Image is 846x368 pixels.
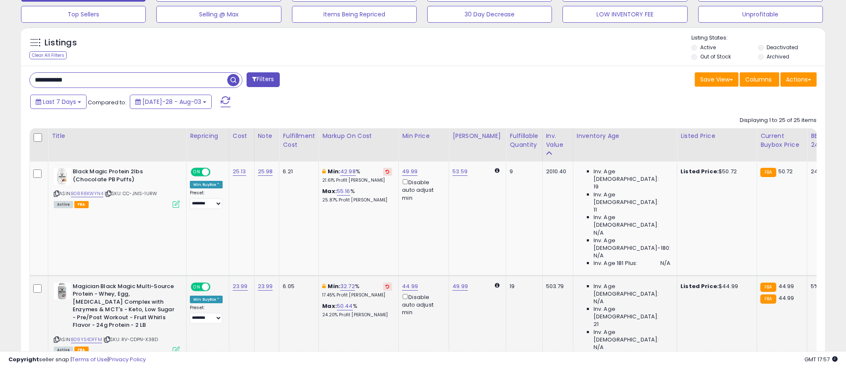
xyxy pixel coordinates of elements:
span: [DATE]-28 - Aug-03 [142,98,201,106]
a: 49.99 [402,167,418,176]
div: % [322,302,392,318]
button: Selling @ Max [156,6,281,23]
span: N/A [594,298,604,305]
label: Deactivated [767,44,798,51]
div: $50.72 [680,168,750,175]
a: 23.99 [233,282,248,291]
a: 25.98 [258,167,273,176]
img: 41tEJjQkCkL._SL40_.jpg [54,283,71,299]
div: % [322,188,392,203]
i: Calculated using Dynamic Max Price. [495,168,499,173]
div: Clear All Filters [29,51,67,59]
div: Preset: [190,190,223,209]
small: FBA [760,168,776,177]
button: Items Being Repriced [292,6,417,23]
p: Listing States: [691,34,825,42]
a: 32.72 [340,282,355,291]
span: Columns [745,75,772,84]
b: Listed Price: [680,282,719,290]
div: ASIN: [54,168,180,207]
b: Listed Price: [680,167,719,175]
b: Min: [328,167,340,175]
div: $44.99 [680,283,750,290]
span: 19 [594,183,599,191]
button: [DATE]-28 - Aug-03 [130,95,212,109]
span: Inv. Age [DEMOGRAPHIC_DATA]: [594,328,670,344]
a: 23.99 [258,282,273,291]
strong: Copyright [8,355,39,363]
button: Unprofitable [698,6,823,23]
div: Disable auto adjust min [402,177,442,202]
div: Inventory Age [577,132,673,140]
span: Inv. Age [DEMOGRAPHIC_DATA]: [594,214,670,229]
span: Inv. Age [DEMOGRAPHIC_DATA]: [594,191,670,206]
div: Current Buybox Price [760,132,804,149]
div: seller snap | | [8,356,146,364]
span: 21 [594,320,599,328]
b: Max: [322,187,337,195]
span: N/A [660,259,670,267]
div: % [322,168,392,183]
label: Archived [767,53,789,60]
span: Inv. Age 181 Plus: [594,259,638,267]
div: Win BuyBox * [190,181,223,188]
span: | SKU: CC-JNIS-1URW [105,190,157,197]
a: Terms of Use [72,355,108,363]
b: Magician Black Magic Multi-Source Protein - Whey, Egg, [MEDICAL_DATA] Complex with Enzymes & MCT'... [73,283,175,331]
a: 44.99 [402,282,418,291]
div: 6.21 [283,168,312,175]
div: Preset: [190,305,223,324]
span: N/A [594,229,604,237]
div: 9 [510,168,536,175]
div: 6.05 [283,283,312,290]
span: Inv. Age [DEMOGRAPHIC_DATA]: [594,283,670,298]
span: 44.99 [778,282,794,290]
a: 50.44 [337,302,353,310]
p: 21.61% Profit [PERSON_NAME] [322,177,392,183]
span: OFF [209,283,223,290]
label: Out of Stock [700,53,731,60]
div: Note [258,132,276,140]
div: 19 [510,283,536,290]
small: FBA [760,283,776,292]
span: Inv. Age [DEMOGRAPHIC_DATA]-180: [594,237,670,252]
a: 55.16 [337,187,350,196]
div: Win BuyBox * [190,296,223,303]
span: 44.99 [778,294,794,302]
button: Actions [780,72,817,87]
div: % [322,283,392,298]
div: Title [52,132,183,140]
i: Revert to store-level Min Markup [386,169,389,174]
th: The percentage added to the cost of goods (COGS) that forms the calculator for Min & Max prices. [319,128,399,161]
div: 503.79 [546,283,567,290]
span: 11 [594,206,597,214]
a: 53.59 [452,167,468,176]
span: | SKU: RV-CDPN-X38D [103,336,158,343]
b: Black Magic Protein 2lbs (Chocolate PB Puffs) [73,168,175,185]
button: Top Sellers [21,6,146,23]
div: BB Share 24h. [811,132,841,149]
a: B08R8KWYN4 [71,190,103,197]
div: 5% [811,283,838,290]
span: FBA [74,201,89,208]
span: Last 7 Days [43,98,76,106]
button: Filters [247,72,279,87]
button: Save View [695,72,738,87]
span: ON [192,169,202,176]
button: LOW INVENTORY FEE [562,6,687,23]
span: Inv. Age [DEMOGRAPHIC_DATA]: [594,305,670,320]
a: Privacy Policy [109,355,146,363]
b: Max: [322,302,337,310]
img: 41RtfCWMRmL._SL40_.jpg [54,168,71,185]
i: This overrides the store level min markup for this listing [322,169,326,174]
div: Inv. value [546,132,570,149]
a: 42.98 [340,167,356,176]
div: Cost [233,132,251,140]
small: FBA [760,294,776,304]
div: 24% [811,168,838,175]
span: OFF [209,169,223,176]
span: All listings currently available for purchase on Amazon [54,201,73,208]
p: 25.87% Profit [PERSON_NAME] [322,197,392,203]
div: Repricing [190,132,226,140]
div: Fulfillable Quantity [510,132,539,149]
